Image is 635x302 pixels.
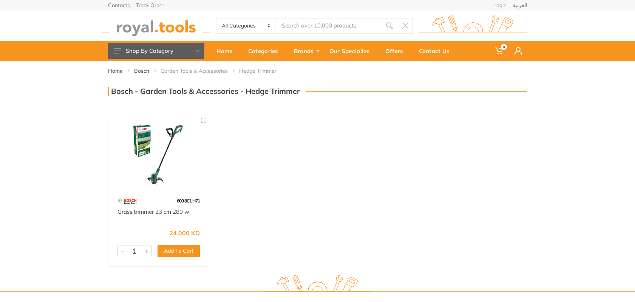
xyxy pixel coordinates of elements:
[161,67,228,75] a: Garden Tools & Accessories
[501,44,507,50] span: 0
[108,67,527,75] nav: breadcrumb
[108,43,204,59] button: Shop By Category
[211,41,243,61] a: Home
[216,18,276,33] select: Category
[169,230,200,236] div: 24.000 KD
[493,3,507,8] a: Login
[324,43,380,59] div: Our Specialize
[243,43,289,59] div: Categories
[414,41,460,61] a: Contact Us
[243,41,289,61] a: Categories
[275,18,381,34] input: Site search
[177,198,200,204] span: 600 8C1 H71
[513,3,527,8] a: العربية
[108,67,123,75] a: Home
[134,67,149,75] a: Bosch
[380,41,414,61] a: Offers
[158,245,200,257] button: Add To Cart
[117,195,138,208] img: 55.webp
[380,43,414,59] div: Offers
[239,67,288,75] li: Hedge Trimmer
[289,43,324,59] div: Brands
[490,41,509,61] a: 0
[136,3,164,8] a: Track Order
[115,122,202,187] img: Royal Tools - Grass trimmer 23 cm 280 w
[211,43,243,59] div: Home
[108,3,130,8] a: Contacts
[117,208,189,215] a: Grass trimmer 23 cm 280 w
[108,87,300,96] h3: Bosch - Garden Tools & Accessories - Hedge Trimmer
[102,15,210,36] img: royal.tools Logo
[324,41,380,61] a: Our Specialize
[419,15,527,36] img: royal.tools Logo
[414,43,460,59] div: Contact Us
